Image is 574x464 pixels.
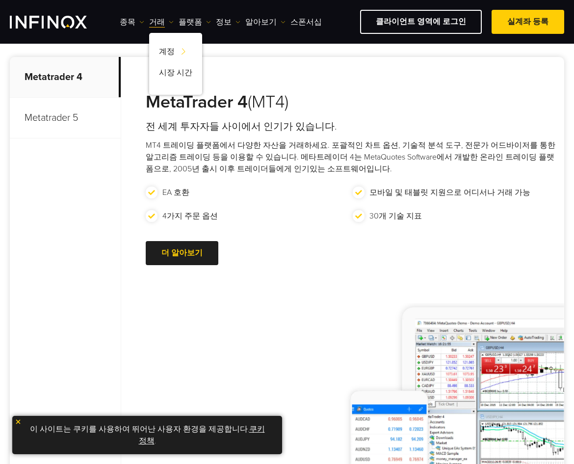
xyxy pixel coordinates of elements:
[216,16,240,28] a: 정보
[17,421,277,449] p: 이 사이트는 쿠키를 사용하여 뛰어난 사용자 환경을 제공합니다. .
[120,16,144,28] a: 종목
[492,10,564,34] a: 실계좌 등록
[10,16,110,28] a: INFINOX Logo
[369,187,530,198] p: 모바일 및 태블릿 지원으로 어디서나 거래 가능
[369,210,422,222] p: 30개 기술 지표
[146,91,248,112] strong: MetaTrader 4
[146,91,559,113] h3: (MT4)
[146,120,559,134] h4: 전 세계 투자자들 사이에서 인기가 있습니다.
[15,418,22,425] img: yellow close icon
[360,10,482,34] a: 클라이언트 영역에 로그인
[149,43,202,64] a: 계정
[179,16,211,28] a: 플랫폼
[149,16,174,28] a: 거래
[149,64,202,85] a: 시장 시간
[146,241,218,265] a: 더 알아보기
[162,210,218,222] p: 4가지 주문 옵션
[146,139,559,175] p: MT4 트레이딩 플랫폼에서 다양한 자산을 거래하세요. 포괄적인 차트 옵션, 기술적 분석 도구, 전문가 어드바이저를 통한 알고리즘 트레이딩 등을 이용할 수 있습니다. 메타트레이...
[10,98,121,138] p: Metatrader 5
[162,187,189,198] p: EA 호환
[290,16,322,28] a: 스폰서십
[245,16,286,28] a: 알아보기
[10,57,121,98] p: Metatrader 4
